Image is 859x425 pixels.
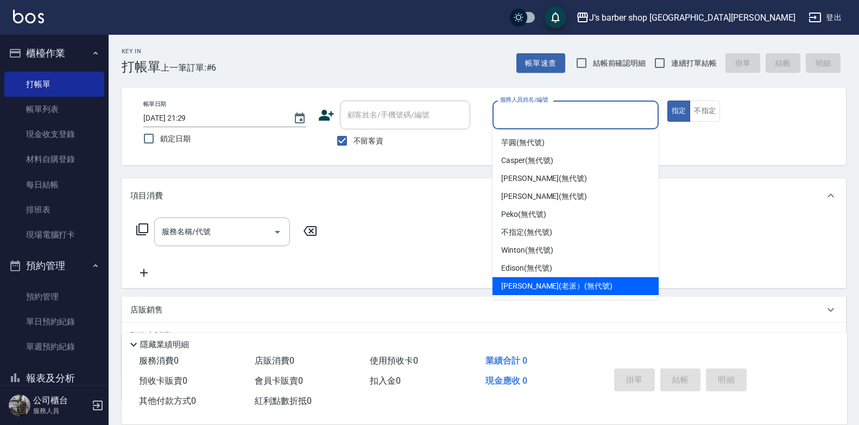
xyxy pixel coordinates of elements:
span: 紅利點數折抵 0 [255,396,312,406]
button: J’s barber shop [GEOGRAPHIC_DATA][PERSON_NAME] [572,7,800,29]
span: 上一筆訂單:#6 [161,61,217,74]
span: 芋圓 (無代號) [501,137,545,148]
span: 鎖定日期 [160,133,191,145]
span: 不留客資 [353,135,384,147]
div: 店販銷售 [122,297,846,323]
span: [PERSON_NAME] (無代號) [501,191,587,202]
p: 服務人員 [33,406,89,416]
a: 單週預約紀錄 [4,334,104,359]
span: Edison (無代號) [501,262,552,274]
button: 指定 [667,101,691,122]
button: 帳單速查 [516,53,565,73]
a: 預約管理 [4,284,104,309]
a: 單日預約紀錄 [4,309,104,334]
p: 店販銷售 [130,304,163,316]
img: Person [9,395,30,416]
p: 預收卡販賣 [130,330,171,342]
button: 櫃檯作業 [4,39,104,67]
span: 服務消費 0 [139,355,179,366]
div: 預收卡販賣 [122,323,846,349]
a: 材料自購登錄 [4,147,104,172]
h5: 公司櫃台 [33,395,89,406]
span: Peko (無代號) [501,209,546,220]
label: 帳單日期 [143,100,166,108]
span: 使用預收卡 0 [370,355,418,366]
a: 現金收支登錄 [4,122,104,147]
p: 隱藏業績明細 [140,339,189,351]
input: YYYY/MM/DD hh:mm [143,109,282,127]
a: 帳單列表 [4,97,104,122]
div: 項目消費 [122,178,846,213]
span: 會員卡販賣 0 [255,376,303,386]
span: 不指定 (無代號) [501,227,552,238]
span: 業績合計 0 [485,355,527,366]
button: Choose date, selected date is 2025-10-08 [287,105,313,132]
div: J’s barber shop [GEOGRAPHIC_DATA][PERSON_NAME] [589,11,795,24]
a: 每日結帳 [4,172,104,197]
span: [PERSON_NAME](老派） (無代號) [501,280,612,292]
span: 連續打單結帳 [671,58,717,69]
span: Jiaju（家駒） (無代號) [501,298,576,310]
button: 登出 [804,8,846,28]
label: 服務人員姓名/編號 [500,96,548,104]
span: 結帳前確認明細 [593,58,646,69]
span: 店販消費 0 [255,355,294,366]
span: 扣入金 0 [370,376,401,386]
span: 預收卡販賣 0 [139,376,187,386]
button: save [545,7,566,28]
span: Casper (無代號) [501,155,553,166]
a: 現場電腦打卡 [4,222,104,247]
span: [PERSON_NAME] (無代號) [501,173,587,184]
img: Logo [13,10,44,23]
a: 打帳單 [4,72,104,97]
h2: Key In [122,48,161,55]
button: 不指定 [690,101,720,122]
button: Open [269,223,286,241]
span: 其他付款方式 0 [139,396,196,406]
span: 現金應收 0 [485,376,527,386]
p: 項目消費 [130,190,163,202]
a: 排班表 [4,197,104,222]
button: 報表及分析 [4,364,104,392]
button: 預約管理 [4,252,104,280]
span: Winton (無代號) [501,245,553,256]
h3: 打帳單 [122,59,161,74]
